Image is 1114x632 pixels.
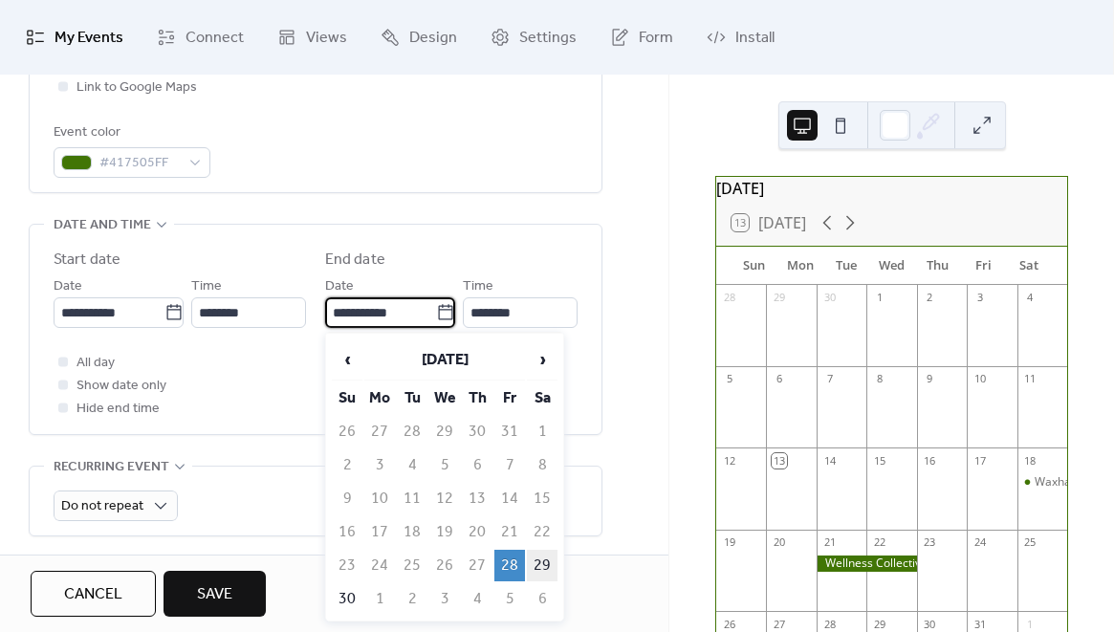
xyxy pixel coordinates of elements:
div: End date [325,249,385,272]
td: 26 [332,416,362,447]
span: My Events [55,23,123,54]
div: 16 [923,453,937,468]
div: Start date [54,249,120,272]
td: 27 [462,550,492,581]
div: 4 [1023,291,1038,305]
td: 29 [527,550,557,581]
button: Save [164,571,266,617]
td: 6 [462,449,492,481]
td: 3 [429,583,460,615]
div: Mon [777,247,823,285]
td: 27 [364,416,395,447]
div: 19 [722,535,736,550]
span: Time [191,275,222,298]
td: 30 [332,583,362,615]
div: 28 [822,617,837,631]
td: 22 [527,516,557,548]
div: 1 [872,291,886,305]
div: 24 [972,535,987,550]
a: Connect [142,8,258,67]
div: 9 [923,372,937,386]
td: 19 [429,516,460,548]
div: 10 [972,372,987,386]
td: 2 [332,449,362,481]
button: Cancel [31,571,156,617]
span: Date and time [54,214,151,237]
td: 24 [364,550,395,581]
div: 29 [872,617,886,631]
td: 30 [462,416,492,447]
td: 13 [462,483,492,514]
td: 2 [397,583,427,615]
span: All day [76,352,115,375]
div: 29 [772,291,786,305]
td: 4 [462,583,492,615]
div: Sun [732,247,777,285]
div: 28 [722,291,736,305]
td: 9 [332,483,362,514]
td: 21 [494,516,525,548]
div: 22 [872,535,886,550]
span: Form [639,23,673,54]
td: 28 [494,550,525,581]
td: 11 [397,483,427,514]
th: Th [462,382,492,414]
th: Tu [397,382,427,414]
span: ‹ [333,340,361,379]
td: 17 [364,516,395,548]
span: #417505FF [99,152,180,175]
td: 26 [429,550,460,581]
span: Date [54,275,82,298]
div: Thu [914,247,960,285]
th: We [429,382,460,414]
td: 20 [462,516,492,548]
div: 21 [822,535,837,550]
div: 7 [822,372,837,386]
td: 8 [527,449,557,481]
td: 12 [429,483,460,514]
span: Views [306,23,347,54]
div: 17 [972,453,987,468]
span: Connect [186,23,244,54]
td: 29 [429,416,460,447]
a: Design [366,8,471,67]
div: 12 [722,453,736,468]
div: 23 [923,535,937,550]
div: Sat [1006,247,1052,285]
div: 1 [1023,617,1038,631]
span: Design [409,23,457,54]
div: Tue [823,247,869,285]
a: Views [263,8,361,67]
th: Su [332,382,362,414]
span: Do not repeat [61,493,143,519]
td: 3 [364,449,395,481]
td: 10 [364,483,395,514]
div: 18 [1023,453,1038,468]
span: Show date only [76,375,166,398]
th: Mo [364,382,395,414]
td: 4 [397,449,427,481]
div: 8 [872,372,886,386]
span: Cancel [64,583,122,606]
div: 3 [972,291,987,305]
div: Wed [869,247,915,285]
div: Waxhaw BC Craft Fair [1017,474,1067,490]
div: Wellness Collective [817,556,917,572]
td: 28 [397,416,427,447]
td: 14 [494,483,525,514]
div: 13 [772,453,786,468]
span: › [528,340,557,379]
td: 5 [429,449,460,481]
td: 5 [494,583,525,615]
div: 31 [972,617,987,631]
div: 25 [1023,535,1038,550]
span: Recurring event [54,456,169,479]
div: Fri [960,247,1006,285]
th: Sa [527,382,557,414]
td: 1 [527,416,557,447]
td: 25 [397,550,427,581]
td: 18 [397,516,427,548]
td: 1 [364,583,395,615]
a: Settings [476,8,591,67]
td: 16 [332,516,362,548]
